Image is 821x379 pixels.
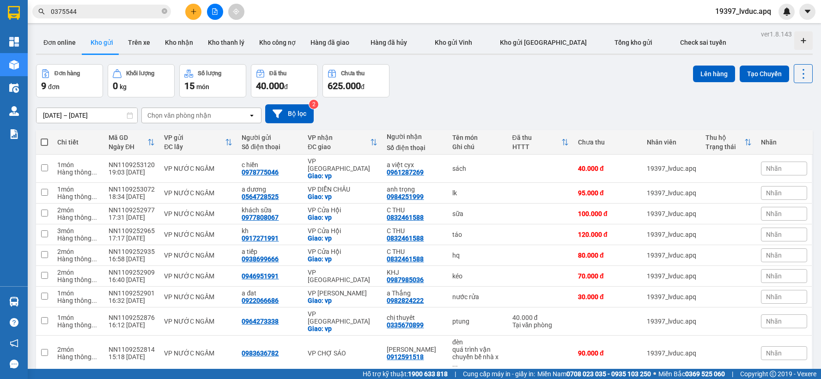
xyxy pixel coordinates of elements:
button: Kho công nợ [252,31,303,54]
div: 18:34 [DATE] [109,193,155,200]
div: 0564728525 [242,193,279,200]
div: Hàng thông thường [57,193,99,200]
span: Nhãn [766,231,782,238]
button: Đơn online [36,31,83,54]
div: Đã thu [512,134,561,141]
div: VP CHỢ SÁO [308,349,378,357]
div: VP [PERSON_NAME] [308,289,378,297]
input: Select a date range. [36,108,137,123]
div: VP gửi [164,134,225,141]
img: warehouse-icon [9,297,19,307]
img: dashboard-icon [9,37,19,47]
div: 120.000 đ [578,231,638,238]
div: 70.000 đ [578,272,638,280]
div: anh trọng [387,186,443,193]
span: question-circle [10,318,18,327]
svg: open [248,112,255,119]
span: Miền Nam [537,369,651,379]
div: 0946951991 [242,272,279,280]
span: | [455,369,456,379]
div: đèn [452,338,503,346]
div: xuân minh [387,346,443,353]
div: a tiếp [242,248,298,255]
span: ... [91,297,97,304]
div: VP NƯỚC NGẦM [164,272,232,280]
span: kg [120,83,127,90]
div: ver 1.8.143 [761,29,792,39]
span: đ [361,83,365,90]
div: 2 món [57,269,99,276]
div: Đơn hàng [55,70,80,77]
div: NN1109252965 [109,227,155,235]
div: Giao: vp [308,255,378,263]
span: Hỗ trợ kỹ thuật: [363,369,448,379]
span: | [732,369,733,379]
div: Hàng thông thường [57,214,99,221]
div: HTTT [512,143,561,150]
button: Bộ lọc [265,104,314,123]
span: ... [91,321,97,329]
div: VP Cửa Hội [308,227,378,235]
div: 0832461588 [387,235,424,242]
div: Mã GD [109,134,147,141]
div: ĐC lấy [164,143,225,150]
button: Khối lượng0kg [108,64,175,97]
span: Kho gửi [GEOGRAPHIC_DATA] [500,39,587,46]
div: a dương [242,186,298,193]
button: aim [228,4,244,20]
img: warehouse-icon [9,60,19,70]
div: 0964273338 [242,318,279,325]
span: 625.000 [328,80,361,91]
div: 0984251999 [387,193,424,200]
div: VP NƯỚC NGẦM [164,189,232,197]
div: Hàng thông thường [57,321,99,329]
span: ... [91,235,97,242]
strong: 0708 023 035 - 0935 103 250 [566,370,651,378]
span: ... [452,361,458,368]
div: a đat [242,289,298,297]
span: aim [233,8,239,15]
span: caret-down [803,7,812,16]
div: 40.000 đ [512,314,569,321]
div: NN1109252814 [109,346,155,353]
div: Nhân viên [647,138,696,146]
button: Hàng đã giao [303,31,357,54]
div: 19397_lvduc.apq [647,293,696,301]
img: icon-new-feature [783,7,791,16]
span: 9 [41,80,46,91]
span: ... [91,276,97,283]
div: Giao: vp [308,193,378,200]
strong: 1900 633 818 [408,370,448,378]
div: VP NƯỚC NGẦM [164,318,232,325]
div: ptung [452,318,503,325]
span: Tổng kho gửi [614,39,652,46]
div: 0832461588 [387,255,424,263]
th: Toggle SortBy [159,130,237,155]
div: VP NƯỚC NGẦM [164,349,232,357]
div: Số điện thoại [242,143,298,150]
div: 17:17 [DATE] [109,235,155,242]
div: Chọn văn phòng nhận [147,111,211,120]
div: Hàng thông thường [57,168,99,176]
div: Giao: vp [308,172,378,180]
button: Kho gửi [83,31,121,54]
button: Chưa thu625.000đ [322,64,389,97]
span: Nhãn [766,165,782,172]
button: Đã thu40.000đ [251,64,318,97]
div: 0832461588 [387,214,424,221]
div: Người nhận [387,133,443,140]
div: NN1109252935 [109,248,155,255]
div: lk [452,189,503,197]
div: VP [GEOGRAPHIC_DATA] [308,157,378,172]
div: 19397_lvduc.apq [647,272,696,280]
div: NN1109252876 [109,314,155,321]
div: VP NƯỚC NGẦM [164,210,232,217]
div: Giao: vp [308,297,378,304]
div: Tạo kho hàng mới [794,31,813,50]
span: ⚪️ [653,372,656,376]
div: 19397_lvduc.apq [647,252,696,259]
div: 0982824222 [387,297,424,304]
div: C THU [387,227,443,235]
div: 15:18 [DATE] [109,353,155,361]
div: 1 món [57,161,99,168]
